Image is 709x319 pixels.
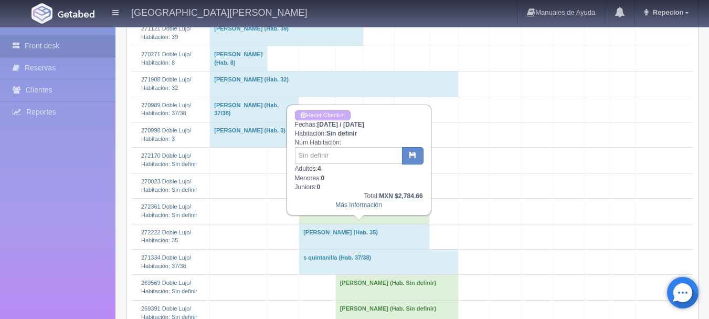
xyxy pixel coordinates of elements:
[210,71,458,97] td: [PERSON_NAME] (Hab. 32)
[210,20,364,46] td: [PERSON_NAME] (Hab. 39)
[295,147,403,164] input: Sin definir
[141,102,191,117] a: 270989 Doble Lujo/Habitación: 37/38
[650,8,684,16] span: Repecion
[131,5,307,18] h4: [GEOGRAPHIC_DATA][PERSON_NAME]
[141,51,191,66] a: 270271 Doble Lujo/Habitación: 8
[379,192,422,200] b: MXN $2,784.66
[335,201,382,209] a: Más Información
[31,3,52,24] img: Getabed
[317,183,321,191] b: 0
[141,203,197,218] a: 272361 Doble Lujo/Habitación: Sin definir
[210,46,267,71] td: [PERSON_NAME] (Hab. 8)
[141,229,191,244] a: 272222 Doble Lujo/Habitación: 35
[335,275,458,300] td: [PERSON_NAME] (Hab. Sin definir)
[141,152,197,167] a: 272170 Doble Lujo/Habitación: Sin definir
[326,130,357,137] b: Sin definir
[141,254,191,269] a: 271334 Doble Lujo/Habitación: 37/38
[141,76,191,91] a: 271908 Doble Lujo/Habitación: 32
[321,174,325,182] b: 0
[295,192,423,201] div: Total:
[58,10,94,18] img: Getabed
[299,250,458,275] td: s quintanilla (Hab. 37/38)
[210,122,299,148] td: [PERSON_NAME] (Hab. 3)
[318,165,321,172] b: 4
[141,178,197,193] a: 270023 Doble Lujo/Habitación: Sin definir
[317,121,364,128] b: [DATE] / [DATE]
[141,280,197,294] a: 269569 Doble Lujo/Habitación: Sin definir
[299,224,430,249] td: [PERSON_NAME] (Hab. 35)
[288,106,430,214] div: Fechas: Habitación: Núm Habitación: Adultos: Menores: Juniors:
[295,110,351,120] a: Hacer Check-in
[210,97,299,122] td: [PERSON_NAME] (Hab. 37/38)
[141,127,191,142] a: 270998 Doble Lujo/Habitación: 3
